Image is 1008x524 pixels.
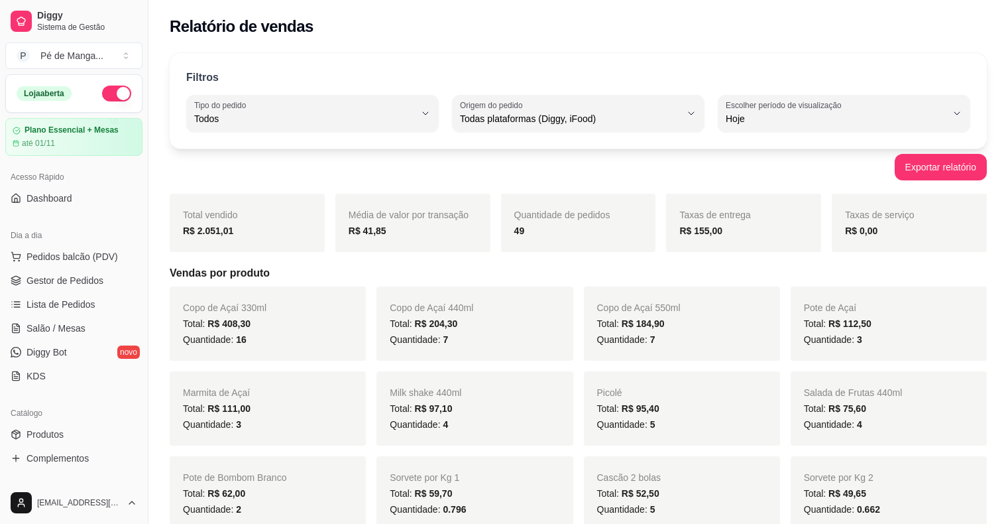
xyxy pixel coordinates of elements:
[597,472,661,483] span: Cascão 2 bolas
[5,365,142,387] a: KDS
[5,118,142,156] a: Plano Essencial + Mesasaté 01/11
[27,346,67,359] span: Diggy Bot
[804,403,866,414] span: Total:
[5,188,142,209] a: Dashboard
[390,334,448,345] span: Quantidade:
[845,226,877,236] strong: R$ 0,00
[390,504,466,515] span: Quantidade:
[828,488,866,499] span: R$ 49,65
[452,95,704,132] button: Origem do pedidoTodas plataformas (Diggy, iFood)
[857,504,880,515] span: 0.662
[40,49,103,62] div: Pé de Manga ...
[183,488,245,499] span: Total:
[37,22,137,33] span: Sistema de Gestão
[183,318,251,329] span: Total:
[236,504,241,515] span: 2
[27,322,85,335] span: Salão / Mesas
[650,504,655,515] span: 5
[37,10,137,22] span: Diggy
[443,334,448,345] span: 7
[460,112,681,125] span: Todas plataformas (Diggy, iFood)
[597,387,622,398] span: Picolé
[5,5,142,37] a: DiggySistema de Gestão
[828,318,871,329] span: R$ 112,50
[828,403,866,414] span: R$ 75,60
[349,226,386,236] strong: R$ 41,85
[183,226,233,236] strong: R$ 2.051,01
[17,86,72,101] div: Loja aberta
[27,298,95,311] span: Lista de Pedidos
[857,334,862,345] span: 3
[22,138,55,149] article: até 01/11
[804,504,880,515] span: Quantidade:
[27,428,64,441] span: Produtos
[5,403,142,424] div: Catálogo
[5,225,142,246] div: Dia a dia
[415,318,458,329] span: R$ 204,30
[597,403,659,414] span: Total:
[5,270,142,291] a: Gestor de Pedidos
[390,302,473,313] span: Copo de Açaí 440ml
[390,419,448,430] span: Quantidade:
[183,210,238,220] span: Total vendido
[443,419,448,430] span: 4
[170,16,313,37] h2: Relatório de vendas
[5,424,142,445] a: Produtos
[102,86,131,101] button: Alterar Status
[236,334,247,345] span: 16
[5,42,142,69] button: Select a team
[186,95,439,132] button: Tipo do pedidoTodos
[183,403,251,414] span: Total:
[718,95,970,132] button: Escolher período de visualizaçãoHoje
[804,318,871,329] span: Total:
[679,226,722,236] strong: R$ 155,00
[622,403,659,414] span: R$ 95,40
[679,210,750,220] span: Taxas de entrega
[726,112,946,125] span: Hoje
[207,488,245,499] span: R$ 62,00
[183,419,241,430] span: Quantidade:
[804,387,903,398] span: Salada de Frutas 440ml
[27,192,72,205] span: Dashboard
[390,403,452,414] span: Total:
[27,274,103,287] span: Gestor de Pedidos
[443,504,466,515] span: 0.796
[622,488,659,499] span: R$ 52,50
[597,419,655,430] span: Quantidade:
[17,49,30,62] span: P
[804,419,862,430] span: Quantidade:
[415,488,453,499] span: R$ 59,70
[5,294,142,315] a: Lista de Pedidos
[514,226,525,236] strong: 49
[5,246,142,267] button: Pedidos balcão (PDV)
[804,334,862,345] span: Quantidade:
[804,302,856,313] span: Pote de Açaí
[845,210,914,220] span: Taxas de serviço
[5,448,142,469] a: Complementos
[183,472,286,483] span: Pote de Bombom Branco
[597,318,665,329] span: Total:
[25,125,119,135] article: Plano Essencial + Mesas
[37,497,121,508] span: [EMAIL_ADDRESS][DOMAIN_NAME]
[183,334,247,345] span: Quantidade:
[194,112,415,125] span: Todos
[27,452,89,465] span: Complementos
[390,488,452,499] span: Total:
[650,419,655,430] span: 5
[236,419,241,430] span: 3
[27,369,46,383] span: KDS
[194,99,251,111] label: Tipo do pedido
[5,487,142,519] button: [EMAIL_ADDRESS][DOMAIN_NAME]
[5,342,142,363] a: Diggy Botnovo
[726,99,846,111] label: Escolher período de visualização
[597,334,655,345] span: Quantidade:
[460,99,527,111] label: Origem do pedido
[804,472,873,483] span: Sorvete por Kg 2
[5,318,142,339] a: Salão / Mesas
[857,419,862,430] span: 4
[597,302,681,313] span: Copo de Açaí 550ml
[27,250,118,263] span: Pedidos balcão (PDV)
[170,265,987,281] h5: Vendas por produto
[349,210,469,220] span: Média de valor por transação
[186,70,219,86] p: Filtros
